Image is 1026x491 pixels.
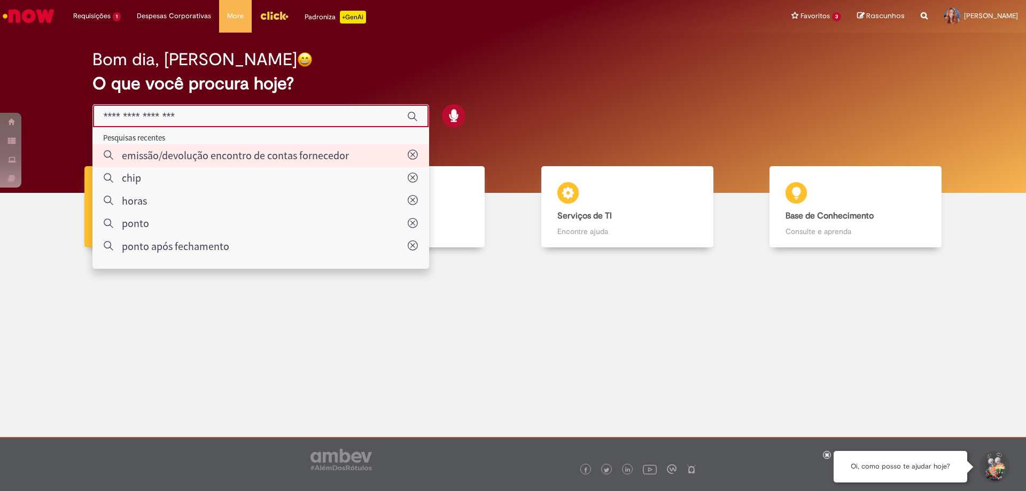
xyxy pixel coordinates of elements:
[557,226,697,237] p: Encontre ajuda
[56,166,285,248] a: Tirar dúvidas Tirar dúvidas com Lupi Assist e Gen Ai
[604,467,609,473] img: logo_footer_twitter.png
[786,211,874,221] b: Base de Conhecimento
[92,74,934,93] h2: O que você procura hoje?
[978,451,1010,483] button: Iniciar Conversa de Suporte
[800,11,830,21] span: Favoritos
[964,11,1018,20] span: [PERSON_NAME]
[742,166,970,248] a: Base de Conhecimento Consulte e aprenda
[92,50,297,69] h2: Bom dia, [PERSON_NAME]
[557,211,612,221] b: Serviços de TI
[643,462,657,476] img: logo_footer_youtube.png
[1,5,56,27] img: ServiceNow
[310,449,372,470] img: logo_footer_ambev_rotulo_gray.png
[834,451,967,482] div: Oi, como posso te ajudar hoje?
[297,52,313,67] img: happy-face.png
[340,11,366,24] p: +GenAi
[583,467,588,473] img: logo_footer_facebook.png
[227,11,244,21] span: More
[113,12,121,21] span: 1
[857,11,905,21] a: Rascunhos
[305,11,366,24] div: Padroniza
[786,226,926,237] p: Consulte e aprenda
[687,464,696,474] img: logo_footer_naosei.png
[137,11,211,21] span: Despesas Corporativas
[513,166,742,248] a: Serviços de TI Encontre ajuda
[667,464,677,474] img: logo_footer_workplace.png
[260,7,289,24] img: click_logo_yellow_360x200.png
[832,12,841,21] span: 3
[625,467,631,473] img: logo_footer_linkedin.png
[73,11,111,21] span: Requisições
[866,11,905,21] span: Rascunhos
